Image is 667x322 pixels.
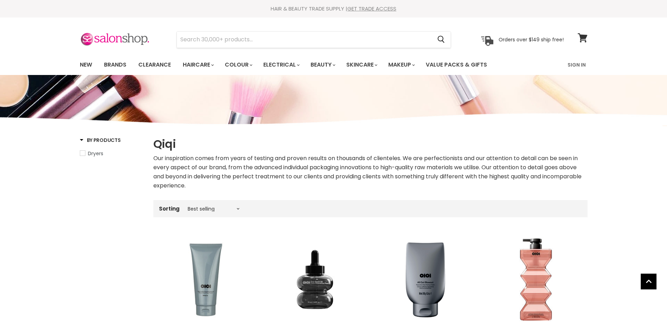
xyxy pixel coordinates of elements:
[75,57,97,72] a: New
[159,206,180,212] label: Sorting
[178,57,218,72] a: Haircare
[153,137,588,151] h1: Qiqi
[99,57,132,72] a: Brands
[305,57,340,72] a: Beauty
[75,55,528,75] ul: Main menu
[432,32,451,48] button: Search
[133,57,176,72] a: Clearance
[88,150,103,157] span: Dryers
[347,5,396,12] a: GET TRADE ACCESS
[80,150,145,157] a: Dryers
[71,55,596,75] nav: Main
[71,5,596,12] div: HAIR & BEAUTY TRADE SUPPLY |
[383,57,419,72] a: Makeup
[176,31,451,48] form: Product
[563,57,590,72] a: Sign In
[341,57,382,72] a: Skincare
[258,57,304,72] a: Electrical
[220,57,257,72] a: Colour
[80,137,121,144] h3: By Products
[153,154,588,190] div: Our inspiration comes from years of testing and proven results on thousands of clienteles. We are...
[499,36,564,42] p: Orders over $149 ship free!
[421,57,492,72] a: Value Packs & Gifts
[177,32,432,48] input: Search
